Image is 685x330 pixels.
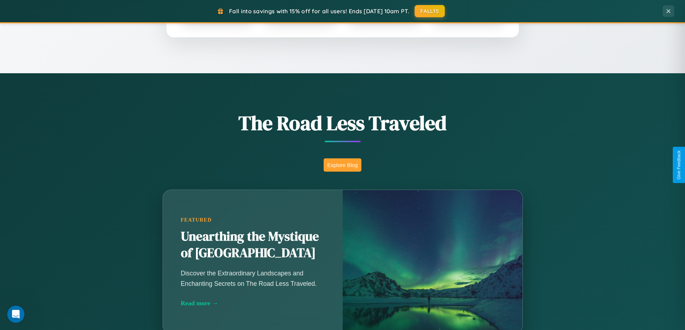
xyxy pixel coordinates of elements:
p: Discover the Extraordinary Landscapes and Enchanting Secrets on The Road Less Traveled. [181,268,325,288]
button: Explore Blog [324,158,361,172]
div: Read more → [181,299,325,307]
h2: Unearthing the Mystique of [GEOGRAPHIC_DATA] [181,228,325,261]
div: Featured [181,217,325,223]
div: Give Feedback [676,150,681,180]
button: FALL15 [415,5,445,17]
span: Fall into savings with 15% off for all users! Ends [DATE] 10am PT. [229,8,409,15]
iframe: Intercom live chat [7,306,24,323]
h1: The Road Less Traveled [127,109,558,137]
